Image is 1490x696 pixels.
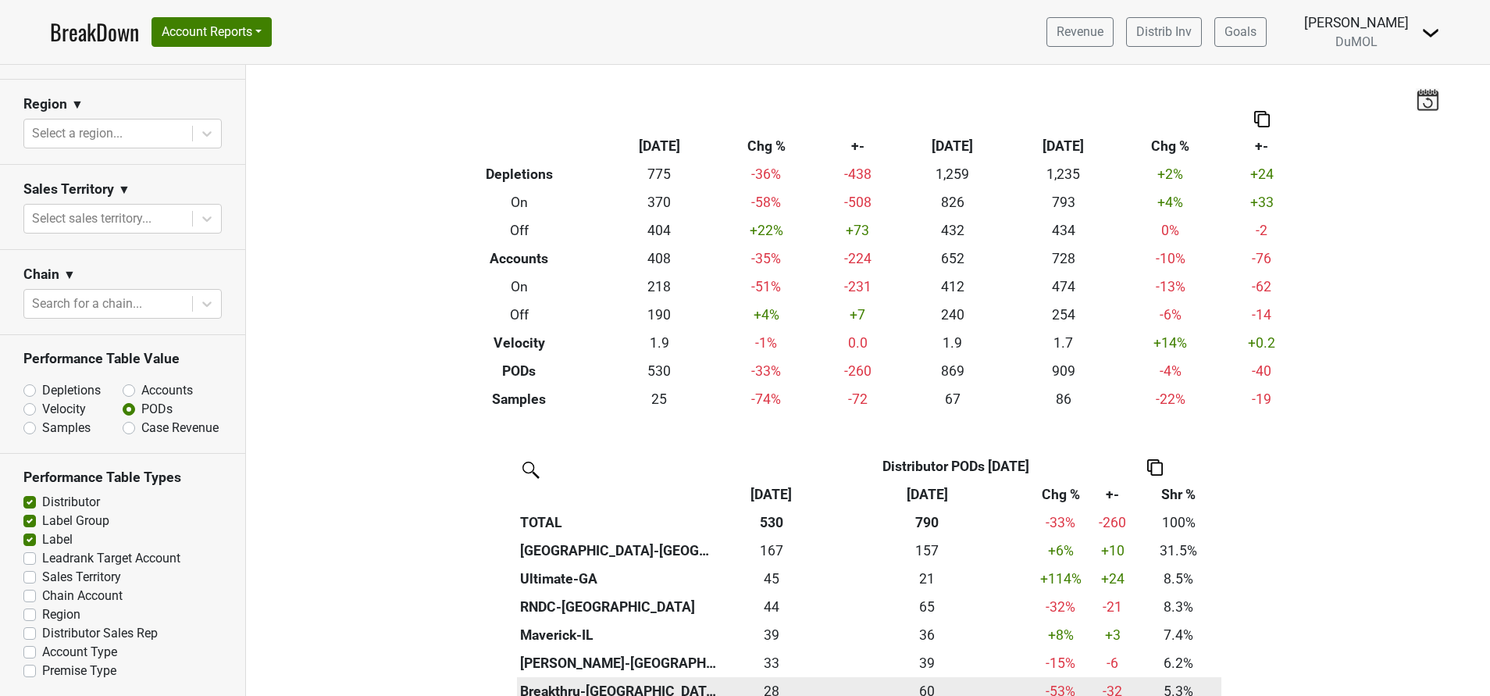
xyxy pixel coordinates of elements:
div: 65 [825,597,1028,617]
div: 33 [724,653,818,673]
td: 25 [604,385,715,413]
th: [PERSON_NAME]-[GEOGRAPHIC_DATA] [517,649,721,677]
td: 67 [897,385,1008,413]
th: Chg % [1119,132,1223,160]
th: Sep '24: activate to sort column ascending [822,480,1033,509]
div: 44 [724,597,818,617]
label: Region [42,605,80,624]
td: -10 % [1119,244,1223,273]
td: +6 % [1032,537,1089,565]
td: -13 % [1119,273,1223,301]
td: 474 [1008,273,1119,301]
td: -74 % [715,385,818,413]
td: -224 [818,244,897,273]
td: 1.9 [897,329,1008,357]
td: 370 [604,188,715,216]
td: 39 [721,621,822,649]
label: Distributor Sales Rep [42,624,158,643]
div: +24 [1093,569,1132,589]
td: 652 [897,244,1008,273]
td: -4 % [1119,357,1223,385]
th: &nbsp;: activate to sort column ascending [517,480,721,509]
label: Depletions [42,381,101,400]
label: Label Group [42,512,109,530]
td: 218 [604,273,715,301]
td: +4 % [715,301,818,329]
td: -62 [1222,273,1301,301]
th: PODs [435,357,604,385]
td: 1,235 [1008,160,1119,188]
label: Samples [42,419,91,437]
th: Chg % [715,132,818,160]
th: 36 [822,621,1033,649]
td: 240 [897,301,1008,329]
label: Sales Territory [42,568,121,587]
td: 86 [1008,385,1119,413]
td: 1.7 [1008,329,1119,357]
th: [GEOGRAPHIC_DATA]-[GEOGRAPHIC_DATA] [517,537,721,565]
td: +2 % [1119,160,1223,188]
h3: Sales Territory [23,181,114,198]
td: -40 [1222,357,1301,385]
td: +33 [1222,188,1301,216]
th: [DATE] [1008,132,1119,160]
div: [PERSON_NAME] [1304,12,1409,33]
div: +10 [1093,541,1132,561]
td: +73 [818,216,897,244]
td: 869 [897,357,1008,385]
td: 412 [897,273,1008,301]
td: 167 [721,537,822,565]
th: Ultimate-GA [517,565,721,593]
td: -22 % [1119,385,1223,413]
div: 36 [825,625,1028,645]
th: 65 [822,593,1033,621]
label: Chain Account [42,587,123,605]
td: -33 % [715,357,818,385]
span: ▼ [71,95,84,114]
td: -32 % [1032,593,1089,621]
th: Off [435,216,604,244]
th: RNDC-[GEOGRAPHIC_DATA] [517,593,721,621]
td: 432 [897,216,1008,244]
td: 826 [897,188,1008,216]
td: 8.5% [1136,565,1221,593]
td: -51 % [715,273,818,301]
td: +4 % [1119,188,1223,216]
th: 157 [822,537,1033,565]
th: Accounts [435,244,604,273]
h3: Region [23,96,67,112]
td: 31.5% [1136,537,1221,565]
td: +114 % [1032,565,1089,593]
img: Copy to clipboard [1147,459,1163,476]
td: +8 % [1032,621,1089,649]
th: On [435,273,604,301]
td: -58 % [715,188,818,216]
span: -33% [1046,515,1075,530]
td: -72 [818,385,897,413]
th: Velocity [435,329,604,357]
th: TOTAL [517,509,721,537]
img: Dropdown Menu [1421,23,1440,42]
th: +- [1222,132,1301,160]
div: 39 [825,653,1028,673]
th: Off [435,301,604,329]
label: Leadrank Target Account [42,549,180,568]
td: 44 [721,593,822,621]
div: 39 [724,625,818,645]
td: 434 [1008,216,1119,244]
td: -76 [1222,244,1301,273]
span: ▼ [63,266,76,284]
div: 167 [724,541,818,561]
td: -438 [818,160,897,188]
td: 254 [1008,301,1119,329]
td: -231 [818,273,897,301]
th: 21 [822,565,1033,593]
td: 408 [604,244,715,273]
td: 190 [604,301,715,329]
label: Accounts [141,381,193,400]
td: -14 [1222,301,1301,329]
td: 728 [1008,244,1119,273]
label: Case Revenue [141,419,219,437]
td: +22 % [715,216,818,244]
td: 1,259 [897,160,1008,188]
